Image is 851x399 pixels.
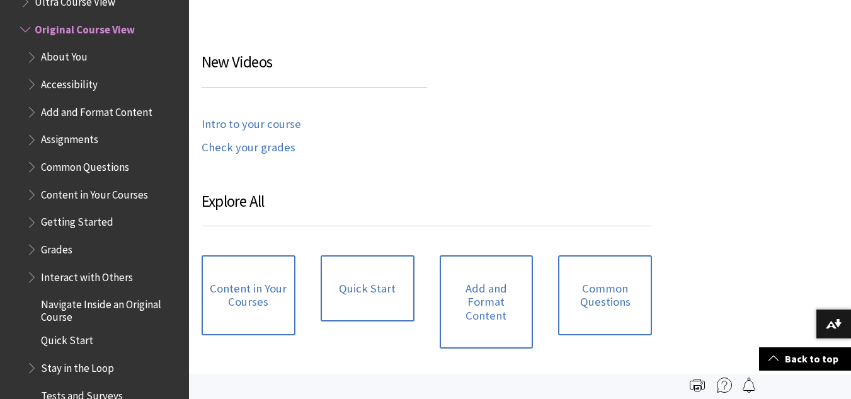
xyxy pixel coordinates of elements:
span: Original Course View [35,19,135,36]
img: Print [690,378,705,393]
span: Common Questions [41,156,129,173]
span: Stay in the Loop [41,357,114,374]
a: Common Questions [558,255,652,335]
a: Intro to your course [202,117,301,132]
a: Content in Your Courses [202,255,295,335]
span: Content in Your Courses [41,184,148,201]
span: Getting Started [41,212,113,229]
a: Back to top [759,347,851,371]
a: Quick Start [321,255,414,322]
span: Interact with Others [41,267,133,284]
a: Add and Format Content [440,255,534,349]
span: Navigate Inside an Original Course [41,294,180,323]
a: Check your grades [202,141,295,155]
span: Grades [41,239,72,256]
span: Quick Start [41,330,93,347]
span: Assignments [41,129,98,146]
h3: Explore All [202,190,652,227]
h3: New Videos [202,50,427,88]
span: About You [41,47,88,64]
span: Add and Format Content [41,101,152,119]
span: Accessibility [41,74,98,91]
img: Follow this page [741,378,757,393]
img: More help [717,378,732,393]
